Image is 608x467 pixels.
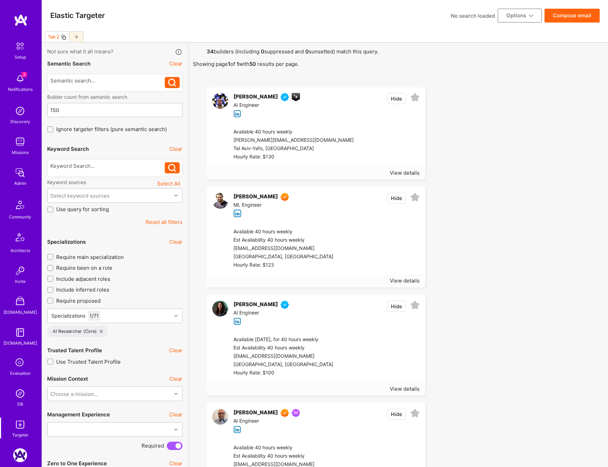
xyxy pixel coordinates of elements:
img: A.Team: Google Calendar Integration Testing [13,448,27,462]
div: Discovery [10,118,30,125]
img: A.I. guild [292,93,300,101]
div: Invite [15,278,26,285]
div: Architects [10,247,30,254]
div: Community [9,213,31,220]
img: Invite [13,264,27,278]
i: icon linkedIn [233,318,241,326]
button: Clear [169,347,182,354]
i: icon Search [168,164,176,172]
div: Keyword Search [47,145,89,153]
div: Missions [12,149,29,156]
span: 3 [22,72,27,77]
div: Available [DATE], for 40 hours weekly [233,336,333,344]
i: icon EmptyStar [410,409,420,418]
img: Skill Targeter [13,417,27,431]
button: Clear [169,60,182,67]
img: discovery [13,104,27,118]
button: Hide [387,93,406,104]
span: Required [142,442,164,449]
img: User Avatar [212,193,228,209]
i: icon Plus [75,35,78,39]
img: Architects [12,230,28,247]
img: setup [13,39,27,53]
a: User Avatar [212,193,228,217]
div: [EMAIL_ADDRESS][DOMAIN_NAME] [233,244,333,253]
img: Been on Mission [292,409,300,417]
div: Mission Context [47,375,88,382]
i: icon Chevron [174,194,178,197]
a: User Avatar [212,409,228,433]
div: Zero to One Experience [47,460,107,467]
div: Hourly Rate: $123 [233,261,333,269]
div: View details [390,385,420,392]
div: Targeter [12,431,28,439]
button: Compose email [545,9,600,23]
div: [PERSON_NAME] [233,301,278,309]
strong: 0 [261,48,264,55]
a: User Avatar [212,301,228,325]
div: AI Engineer [233,101,300,110]
span: Require been on a role [56,264,112,271]
div: Choose a mission... [50,390,98,397]
div: Available 40 hours weekly [233,128,354,136]
i: icon Close [100,330,103,333]
img: logo [14,14,28,26]
span: Ignore targeter filters (pure semantic search) [56,126,167,133]
label: Builder count from semantic search [47,94,182,100]
div: Semantic Search [47,60,91,67]
strong: 1 [228,61,230,67]
div: Est Availability 40 hours weekly [233,452,333,460]
img: Admin Search [13,387,27,400]
div: Available 40 hours weekly [233,444,333,452]
button: Hide [387,193,406,204]
span: Use Trusted Talent Profile [56,358,121,365]
a: User Avatar [212,93,228,118]
div: [PERSON_NAME][EMAIL_ADDRESS][DOMAIN_NAME] [233,136,354,145]
p: Showing page of with results per page. [193,60,603,68]
i: icon ArrowDownBlack [529,14,533,18]
div: Est Availability 40 hours weekly [233,344,333,352]
div: [DOMAIN_NAME] [3,309,37,316]
div: AI Engineer [233,417,303,425]
div: Hourly Rate: $100 [233,369,333,377]
div: No search loaded [451,12,495,19]
i: icon Info [175,48,183,56]
i: icon Copy [61,34,66,40]
i: icon EmptyStar [410,93,420,102]
img: Exceptional A.Teamer [281,193,289,201]
img: A Store [13,295,27,309]
label: Keyword sources [47,179,86,185]
div: Hourly Rate: $130 [233,153,354,161]
strong: 34 [207,48,214,55]
div: Tab 2 [48,34,59,40]
img: Vetted A.Teamer [281,301,289,309]
h3: Elastic Targeter [50,11,105,20]
div: Admin [14,180,26,187]
img: Vetted A.Teamer [281,93,289,101]
button: Reset all filters [146,218,182,226]
div: Tel Aviv-Yafo, [GEOGRAPHIC_DATA] [233,145,354,153]
div: View details [390,277,420,284]
button: Clear [169,460,182,467]
button: Options [498,9,542,23]
span: Include adjacent roles [56,275,110,283]
button: Clear [169,145,182,153]
img: teamwork [13,135,27,149]
div: Evaluation [10,370,31,377]
img: admin teamwork [13,166,27,180]
i: icon linkedIn [233,110,241,118]
div: Notifications [8,86,33,93]
a: A.Team: Google Calendar Integration Testing [11,448,29,462]
i: icon Chevron [174,428,178,431]
span: Not sure what it all means? [47,48,113,56]
button: Clear [169,375,182,382]
span: Require proposed [56,297,101,304]
strong: 50 [249,61,256,67]
div: Specializations [51,312,85,319]
i: icon Chevron [174,392,178,396]
div: [DOMAIN_NAME] [3,339,37,347]
img: User Avatar [212,301,228,317]
button: Clear [169,238,182,245]
div: Specializations [47,238,86,245]
div: ML Engineer [233,201,292,209]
